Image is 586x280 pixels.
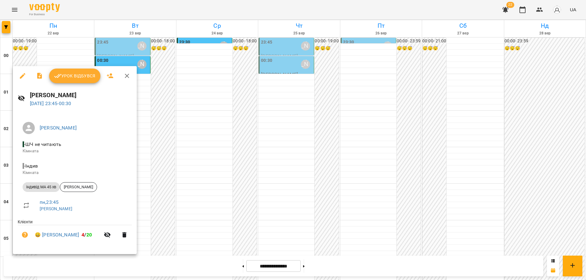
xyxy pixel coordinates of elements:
b: / [81,232,92,238]
ul: Клієнти [18,219,132,247]
button: Візит ще не сплачено. Додати оплату? [18,228,32,242]
a: [PERSON_NAME] [40,206,72,211]
a: пн , 23:45 [40,199,59,205]
span: індивід МА 45 хв [23,184,60,190]
p: Кімната [23,148,127,154]
span: - ШЧ не читають [23,141,63,147]
a: [DATE] 23:45-00:30 [30,101,71,106]
div: [PERSON_NAME] [60,182,97,192]
span: 20 [86,232,92,238]
span: [PERSON_NAME] [60,184,97,190]
button: Урок відбувся [49,69,100,83]
span: Урок відбувся [54,72,96,80]
a: 😀 [PERSON_NAME] [35,231,79,239]
h6: [PERSON_NAME] [30,90,132,100]
a: [PERSON_NAME] [40,125,77,131]
span: - Індив [23,163,39,169]
span: 4 [81,232,84,238]
p: Кімната [23,170,127,176]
